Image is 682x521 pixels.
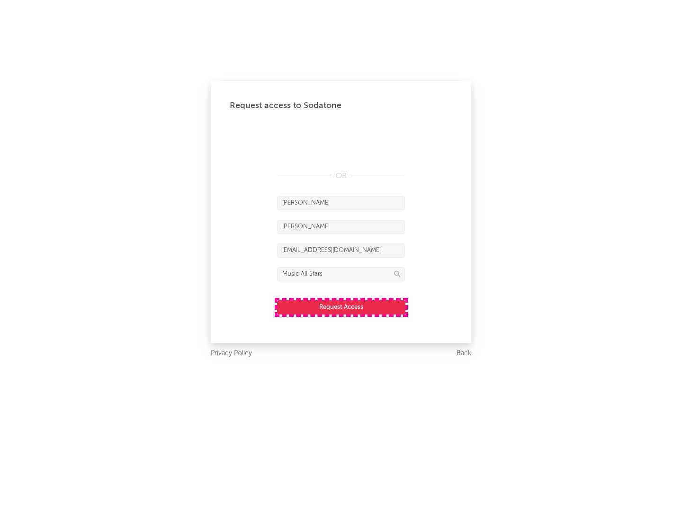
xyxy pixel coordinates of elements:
input: First Name [277,196,405,210]
input: Email [277,243,405,258]
input: Last Name [277,220,405,234]
a: Privacy Policy [211,348,252,359]
a: Back [457,348,471,359]
input: Division [277,267,405,281]
div: Request access to Sodatone [230,100,452,111]
div: OR [277,171,405,182]
button: Request Access [277,300,405,314]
